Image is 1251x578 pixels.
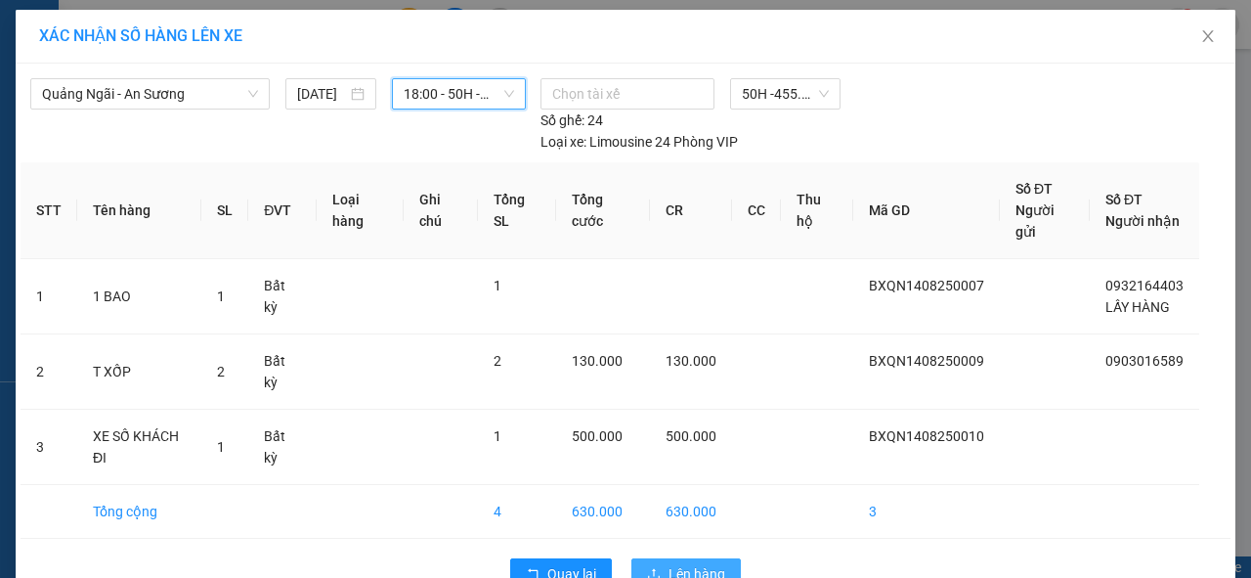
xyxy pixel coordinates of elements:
td: 2 [21,334,77,410]
span: 500.000 [666,428,716,444]
span: 1 [217,439,225,455]
th: STT [21,162,77,259]
button: Close [1181,10,1235,65]
td: Bất kỳ [248,334,316,410]
span: 50H -455.99 [742,79,829,109]
span: 18:00 - 50H -455.99 [404,79,513,109]
input: 14/08/2025 [297,83,347,105]
span: 2 [494,353,501,369]
th: Tổng SL [478,162,556,259]
th: Mã GD [853,162,1000,259]
span: 130.000 [666,353,716,369]
th: Ghi chú [404,162,478,259]
span: 2 [217,364,225,379]
div: Limousine 24 Phòng VIP [540,131,738,153]
span: 500.000 [572,428,623,444]
th: Tổng cước [556,162,650,259]
th: Thu hộ [781,162,853,259]
span: 0932164403 [1105,278,1184,293]
span: BXQN1408250009 [869,353,984,369]
th: Tên hàng [77,162,201,259]
span: 130.000 [572,353,623,369]
span: Số ghế: [540,110,584,131]
td: T XỐP [77,334,201,410]
span: 1 [217,289,225,304]
td: 3 [21,410,77,485]
td: 4 [478,485,556,539]
td: 630.000 [556,485,650,539]
td: 1 [21,259,77,334]
div: 24 [540,110,603,131]
span: 1 [494,278,501,293]
span: 1 [494,428,501,444]
span: close [1200,28,1216,44]
span: XÁC NHẬN SỐ HÀNG LÊN XE [39,26,242,45]
span: Số ĐT [1105,192,1143,207]
span: BXQN1408250010 [869,428,984,444]
span: Người nhận [1105,213,1180,229]
td: 630.000 [650,485,732,539]
td: Tổng cộng [77,485,201,539]
span: Số ĐT [1015,181,1053,197]
span: LẤY HÀNG [1105,299,1170,315]
th: CC [732,162,781,259]
span: Quảng Ngãi - An Sương [42,79,258,109]
th: CR [650,162,732,259]
td: Bất kỳ [248,410,316,485]
th: ĐVT [248,162,316,259]
td: 1 BAO [77,259,201,334]
th: SL [201,162,248,259]
td: XE SỐ KHÁCH ĐI [77,410,201,485]
span: 0903016589 [1105,353,1184,369]
span: Loại xe: [540,131,586,153]
td: Bất kỳ [248,259,316,334]
th: Loại hàng [317,162,405,259]
td: 3 [853,485,1000,539]
span: BXQN1408250007 [869,278,984,293]
span: Người gửi [1015,202,1055,240]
